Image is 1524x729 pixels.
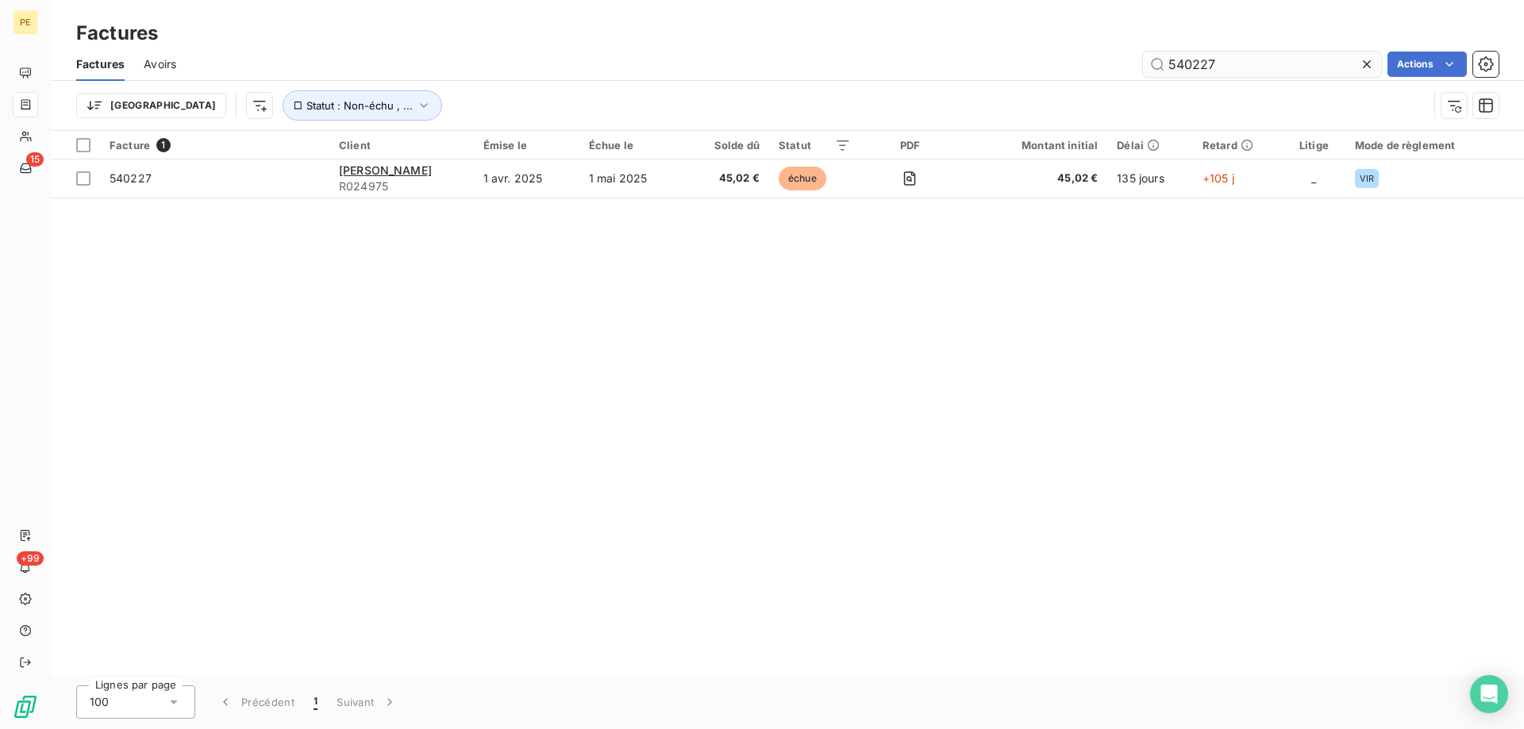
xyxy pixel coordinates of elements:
span: VIR [1360,174,1374,183]
button: Actions [1387,52,1467,77]
span: 1 [314,694,317,710]
button: 1 [304,685,327,719]
span: Avoirs [144,56,176,72]
span: Facture [110,139,150,152]
td: 1 avr. 2025 [474,159,579,198]
div: Émise le [483,139,570,152]
div: Open Intercom Messenger [1470,675,1508,713]
input: Rechercher [1143,52,1381,77]
button: Suivant [327,685,407,719]
td: 135 jours [1107,159,1193,198]
h3: Factures [76,19,158,48]
button: [GEOGRAPHIC_DATA] [76,93,226,118]
div: PDF [870,139,951,152]
span: 15 [26,152,44,167]
span: R024975 [339,178,464,194]
span: +105 j [1203,171,1234,185]
div: PE [13,10,38,35]
span: 1 [156,138,171,152]
span: 100 [90,694,109,710]
span: [PERSON_NAME] [339,163,432,177]
span: échue [779,167,826,190]
div: Statut [779,139,851,152]
span: _ [1311,171,1316,185]
div: Client [339,139,464,152]
button: Statut : Non-échu , ... [283,90,442,121]
span: 45,02 € [695,171,760,186]
div: Montant initial [969,139,1098,152]
span: 45,02 € [969,171,1098,186]
div: Litige [1292,139,1336,152]
td: 1 mai 2025 [579,159,686,198]
div: Retard [1203,139,1273,152]
span: 540227 [110,171,152,185]
img: Logo LeanPay [13,694,38,719]
div: Solde dû [695,139,760,152]
span: +99 [17,551,44,566]
div: Mode de règlement [1355,139,1514,152]
button: Précédent [208,685,304,719]
a: 15 [13,155,37,181]
span: Statut : Non-échu , ... [306,99,413,112]
div: Échue le [589,139,676,152]
span: Factures [76,56,125,72]
div: Délai [1117,139,1183,152]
